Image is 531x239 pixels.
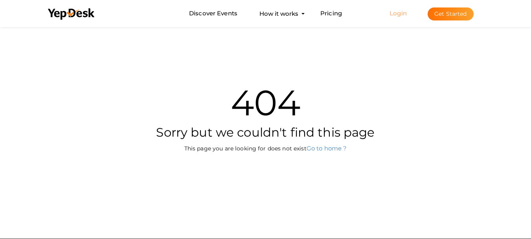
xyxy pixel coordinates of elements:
[257,6,301,21] button: How it works
[42,124,490,140] h2: Sorry but we couldn't find this page
[307,145,347,152] a: Go to home ?
[320,6,342,21] a: Pricing
[189,6,237,21] a: Discover Events
[42,85,490,120] h1: 404
[428,7,474,20] button: Get Started
[42,144,490,152] p: This page you are looking for does not exist
[390,9,407,17] a: Login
